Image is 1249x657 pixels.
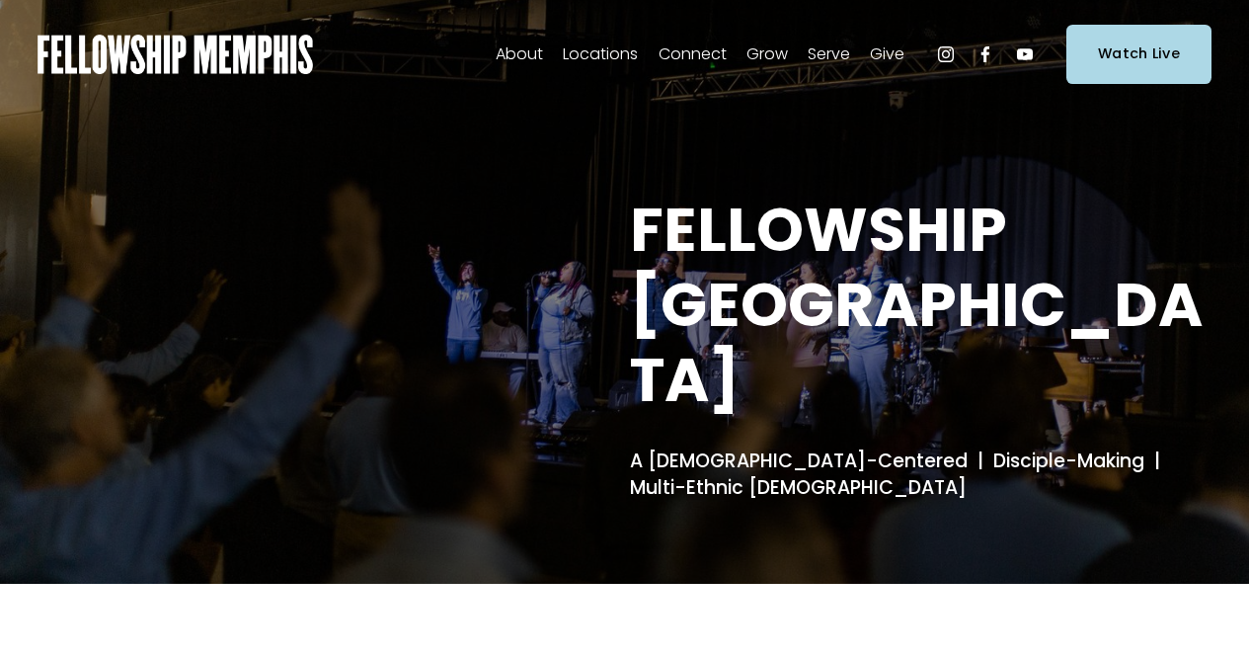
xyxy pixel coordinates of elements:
h4: A [DEMOGRAPHIC_DATA]-Centered | Disciple-Making | Multi-Ethnic [DEMOGRAPHIC_DATA] [630,449,1211,501]
a: folder dropdown [563,39,638,70]
a: YouTube [1015,44,1035,64]
a: folder dropdown [808,39,850,70]
a: folder dropdown [746,39,788,70]
a: Facebook [976,44,995,64]
a: Instagram [936,44,956,64]
span: About [496,41,543,69]
a: folder dropdown [496,39,543,70]
strong: FELLOWSHIP [GEOGRAPHIC_DATA] [630,187,1203,423]
a: Watch Live [1066,25,1211,83]
span: Connect [659,41,727,69]
span: Give [870,41,904,69]
img: Fellowship Memphis [38,35,313,74]
span: Locations [563,41,638,69]
a: folder dropdown [659,39,727,70]
span: Grow [746,41,788,69]
span: Serve [808,41,850,69]
a: folder dropdown [870,39,904,70]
